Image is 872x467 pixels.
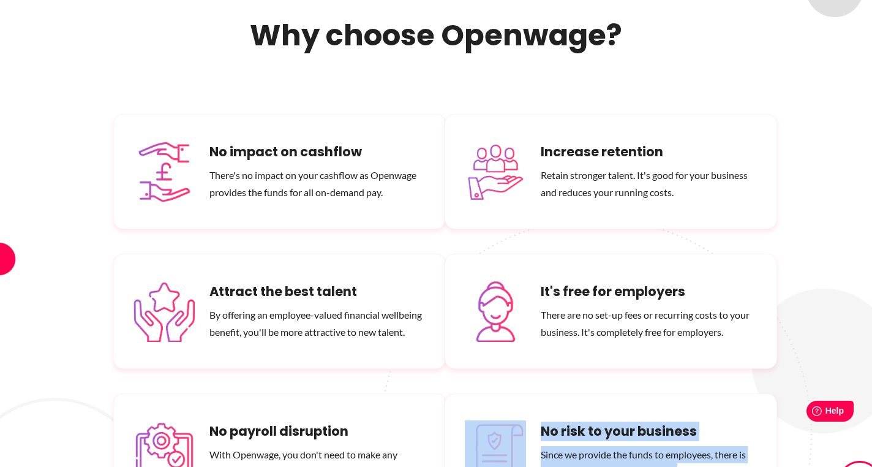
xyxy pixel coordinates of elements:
[209,142,426,162] h6: No impact on cashflow
[133,141,195,202] img: no-cashflow-impact.png
[465,281,526,342] img: free-for-employers.png
[541,422,757,441] h6: No risk to your business
[541,167,757,201] p: Retain stronger talent. It's good for your business and reduces your running costs.
[541,142,757,162] h6: Increase retention
[209,167,426,201] p: There's no impact on your cashflow as Openwage provides the funds for all on-demand pay.
[763,396,859,430] iframe: Help widget launcher
[541,282,757,302] h6: It's free for employers
[209,306,426,341] p: By offering an employee-valued financial wellbeing benefit, you'll be more attractive to new talent.
[209,422,426,441] h6: No payroll disruption
[209,282,426,302] h6: Attract the best talent
[133,281,195,342] img: best-talent.png
[465,141,526,202] img: increase-retention.png
[541,306,757,341] p: There are no set-up fees or recurring costs to your business. It's completely free for employers.
[113,17,759,54] h2: Why choose Openwage?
